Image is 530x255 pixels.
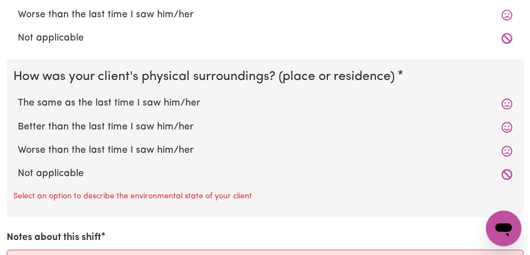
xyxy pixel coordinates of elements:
p: Select an option to describe the environmental state of your client [13,191,252,203]
label: Worse than the last time I saw him/her [18,8,512,22]
legend: How was your client's physical surroundings? (place or residence) [13,68,399,87]
label: Worse than the last time I saw him/her [18,143,512,158]
label: The same as the last time I saw him/her [18,96,512,111]
iframe: Button to launch messaging window [486,211,521,246]
label: Better than the last time I saw him/her [18,120,512,134]
label: Notes about this shift [7,231,101,245]
label: Not applicable [18,167,512,181]
label: Not applicable [18,31,512,46]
